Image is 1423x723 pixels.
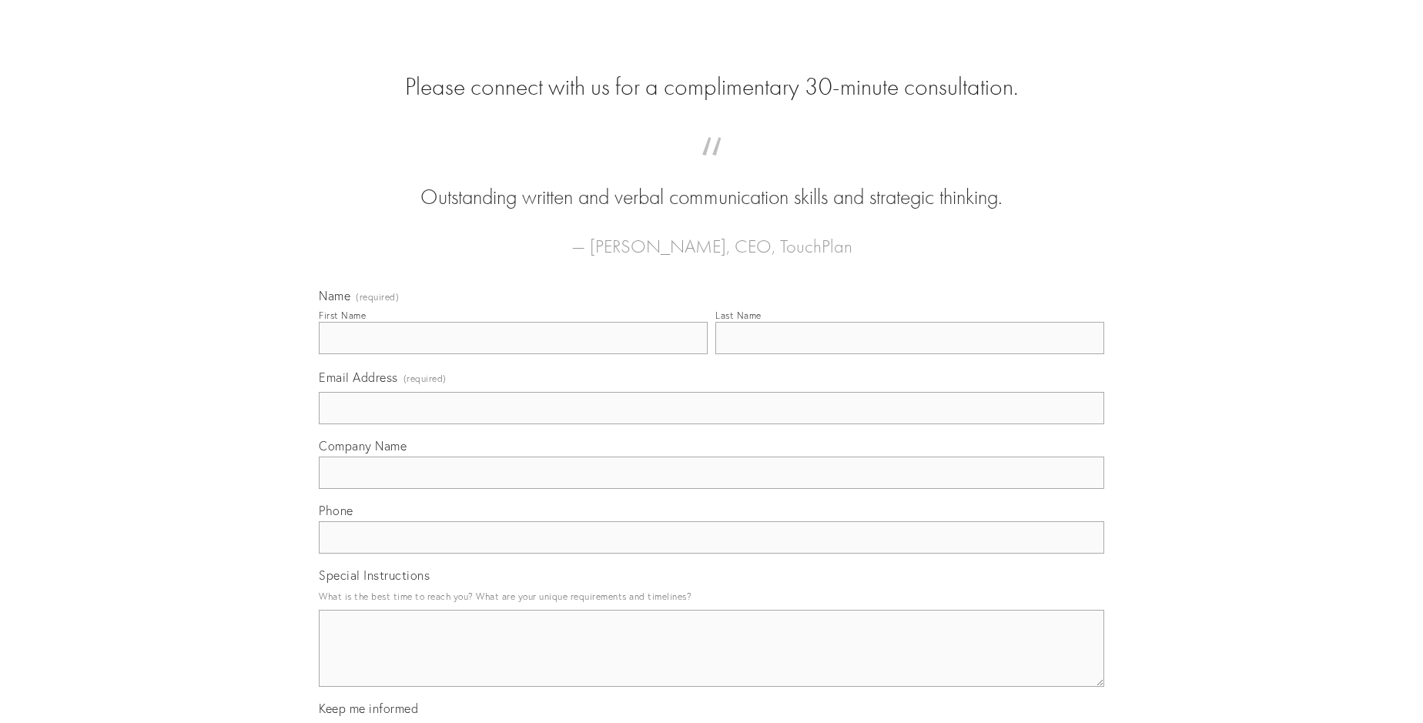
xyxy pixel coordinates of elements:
p: What is the best time to reach you? What are your unique requirements and timelines? [319,586,1104,607]
span: Special Instructions [319,567,430,583]
span: (required) [356,293,399,302]
span: Email Address [319,370,398,385]
span: “ [343,152,1080,182]
span: Company Name [319,438,407,454]
span: Keep me informed [319,701,418,716]
span: Name [319,288,350,303]
span: Phone [319,503,353,518]
h2: Please connect with us for a complimentary 30-minute consultation. [319,72,1104,102]
div: First Name [319,310,366,321]
div: Last Name [715,310,762,321]
span: (required) [403,368,447,389]
figcaption: — [PERSON_NAME], CEO, TouchPlan [343,213,1080,262]
blockquote: Outstanding written and verbal communication skills and strategic thinking. [343,152,1080,213]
